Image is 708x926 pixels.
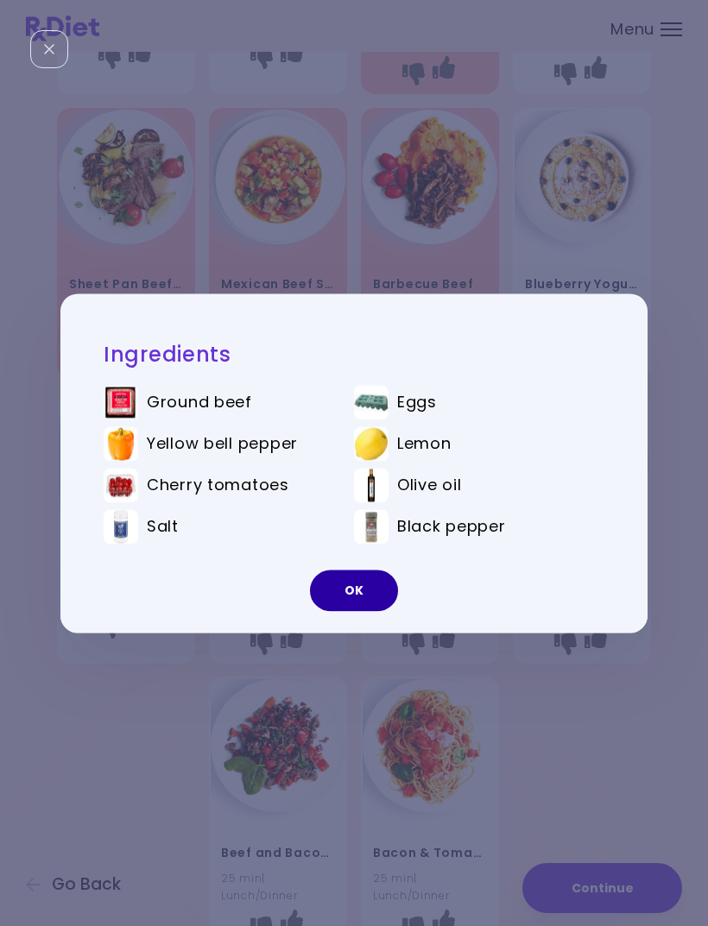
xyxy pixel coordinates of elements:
h2: Ingredients [104,341,604,368]
span: Olive oil [397,476,461,494]
span: Black pepper [397,517,506,536]
span: Ground beef [147,393,252,412]
div: Close [30,30,68,68]
span: Cherry tomatoes [147,476,289,494]
button: OK [310,570,398,611]
span: Eggs [397,393,437,412]
span: Yellow bell pepper [147,434,298,453]
span: Lemon [397,434,452,453]
span: Salt [147,517,179,536]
